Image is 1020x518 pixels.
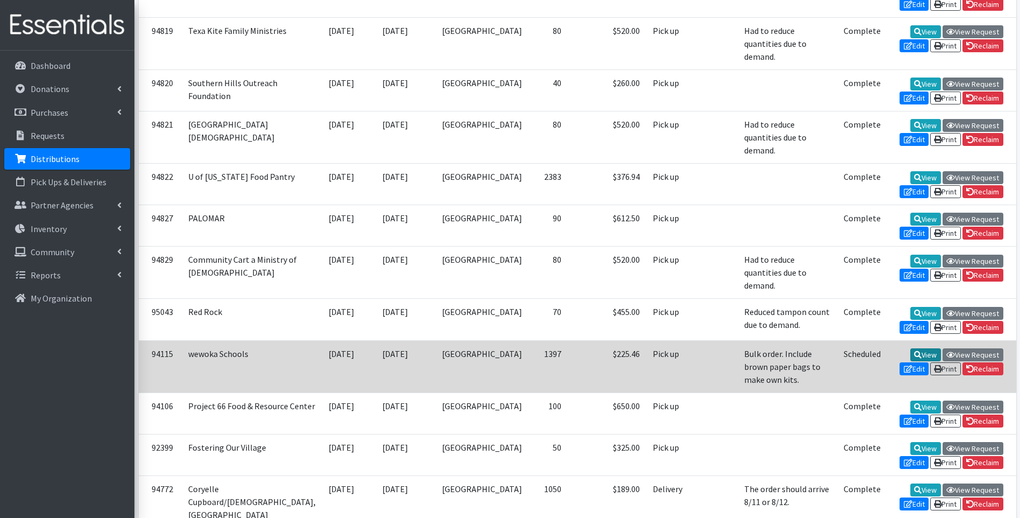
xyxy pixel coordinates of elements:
[943,119,1003,132] a: View Request
[139,17,182,69] td: 94819
[436,17,529,69] td: [GEOGRAPHIC_DATA]
[322,205,376,247] td: [DATE]
[436,69,529,111] td: [GEOGRAPHIC_DATA]
[738,17,837,69] td: Had to reduce quantities due to demand.
[943,78,1003,90] a: View Request
[436,205,529,247] td: [GEOGRAPHIC_DATA]
[943,255,1003,268] a: View Request
[900,269,929,282] a: Edit
[182,69,322,111] td: Southern Hills Outreach Foundation
[900,362,929,375] a: Edit
[962,321,1003,334] a: Reclaim
[322,434,376,475] td: [DATE]
[837,299,887,340] td: Complete
[910,171,941,184] a: View
[900,227,929,240] a: Edit
[31,107,68,118] p: Purchases
[568,393,646,434] td: $650.00
[182,434,322,475] td: Fostering Our Village
[962,92,1003,104] a: Reclaim
[436,111,529,164] td: [GEOGRAPHIC_DATA]
[837,393,887,434] td: Complete
[4,194,130,216] a: Partner Agencies
[31,247,74,257] p: Community
[962,227,1003,240] a: Reclaim
[646,340,691,393] td: Pick up
[139,340,182,393] td: 94115
[529,205,568,247] td: 90
[943,348,1003,361] a: View Request
[4,218,130,240] a: Inventory
[182,393,322,434] td: Project 66 Food & Resource Center
[900,321,929,334] a: Edit
[31,177,106,187] p: Pick Ups & Deliveries
[4,102,130,123] a: Purchases
[646,17,691,69] td: Pick up
[322,111,376,164] td: [DATE]
[376,247,436,299] td: [DATE]
[322,247,376,299] td: [DATE]
[182,247,322,299] td: Community Cart a Ministry of [DEMOGRAPHIC_DATA]
[568,340,646,393] td: $225.46
[4,78,130,100] a: Donations
[529,340,568,393] td: 1397
[646,205,691,247] td: Pick up
[962,362,1003,375] a: Reclaim
[910,307,941,320] a: View
[139,69,182,111] td: 94820
[930,498,961,510] a: Print
[837,111,887,164] td: Complete
[31,130,65,141] p: Requests
[139,393,182,434] td: 94106
[376,69,436,111] td: [DATE]
[139,164,182,205] td: 94822
[910,401,941,414] a: View
[529,393,568,434] td: 100
[376,111,436,164] td: [DATE]
[139,299,182,340] td: 95043
[930,39,961,52] a: Print
[436,164,529,205] td: [GEOGRAPHIC_DATA]
[31,223,67,234] p: Inventory
[182,111,322,164] td: [GEOGRAPHIC_DATA][DEMOGRAPHIC_DATA]
[943,25,1003,38] a: View Request
[4,241,130,263] a: Community
[962,133,1003,146] a: Reclaim
[436,299,529,340] td: [GEOGRAPHIC_DATA]
[910,255,941,268] a: View
[837,69,887,111] td: Complete
[376,434,436,475] td: [DATE]
[436,247,529,299] td: [GEOGRAPHIC_DATA]
[646,247,691,299] td: Pick up
[910,25,941,38] a: View
[568,69,646,111] td: $260.00
[837,340,887,393] td: Scheduled
[529,247,568,299] td: 80
[139,434,182,475] td: 92399
[900,133,929,146] a: Edit
[182,205,322,247] td: PALOMAR
[529,111,568,164] td: 80
[322,340,376,393] td: [DATE]
[962,415,1003,428] a: Reclaim
[529,17,568,69] td: 80
[322,299,376,340] td: [DATE]
[4,264,130,286] a: Reports
[962,498,1003,510] a: Reclaim
[837,205,887,247] td: Complete
[568,434,646,475] td: $325.00
[4,171,130,193] a: Pick Ups & Deliveries
[930,185,961,198] a: Print
[943,442,1003,455] a: View Request
[376,164,436,205] td: [DATE]
[4,288,130,309] a: My Organization
[962,269,1003,282] a: Reclaim
[943,484,1003,496] a: View Request
[31,60,70,71] p: Dashboard
[837,247,887,299] td: Complete
[31,270,61,281] p: Reports
[436,434,529,475] td: [GEOGRAPHIC_DATA]
[436,393,529,434] td: [GEOGRAPHIC_DATA]
[322,393,376,434] td: [DATE]
[4,55,130,76] a: Dashboard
